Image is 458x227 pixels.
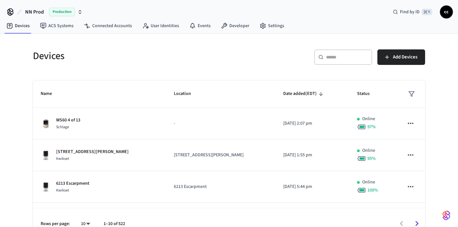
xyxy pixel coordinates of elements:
p: WS60 4 of 13 [56,117,80,124]
img: Kwikset Halo Touchscreen Wifi Enabled Smart Lock, Polished Chrome, Front [41,182,51,192]
div: Find by ID⌘ K [388,6,437,18]
p: 6213 Escarpment [174,183,268,190]
p: Online [362,116,375,122]
a: User Identities [137,20,184,32]
p: [DATE] 2:07 pm [283,120,342,127]
span: 95 % [367,155,376,162]
p: 6213 Escarpment [56,180,89,187]
button: Add Devices [377,49,425,65]
span: ⌘ K [422,9,432,15]
span: cc [441,6,452,18]
img: SeamLogoGradient.69752ec5.svg [443,210,450,221]
a: Events [184,20,216,32]
span: Find by ID [400,9,420,15]
p: - [174,120,268,127]
p: [STREET_ADDRESS][PERSON_NAME] [56,149,129,155]
p: [DATE] 5:44 pm [283,183,342,190]
span: 100 % [367,187,378,193]
span: Status [357,89,378,99]
a: Devices [1,20,35,32]
img: Schlage Sense Smart Deadbolt with Camelot Trim, Front [41,119,51,129]
span: Kwikset [56,188,69,193]
span: Kwikset [56,156,69,161]
button: cc [440,5,453,18]
p: Online [362,179,375,186]
span: NN Prod [25,8,44,16]
span: Add Devices [393,53,417,61]
span: Name [41,89,60,99]
span: Date added(EDT) [283,89,325,99]
span: 97 % [367,124,376,130]
span: Production [49,8,75,16]
a: Connected Accounts [79,20,137,32]
p: Online [362,147,375,154]
a: Developer [216,20,254,32]
h5: Devices [33,49,225,63]
img: Kwikset Halo Touchscreen Wifi Enabled Smart Lock, Polished Chrome, Front [41,150,51,160]
a: ACS Systems [35,20,79,32]
p: [STREET_ADDRESS][PERSON_NAME] [174,152,268,159]
span: Schlage [56,124,69,130]
a: Settings [254,20,289,32]
span: Location [174,89,199,99]
p: [DATE] 1:55 pm [283,152,342,159]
